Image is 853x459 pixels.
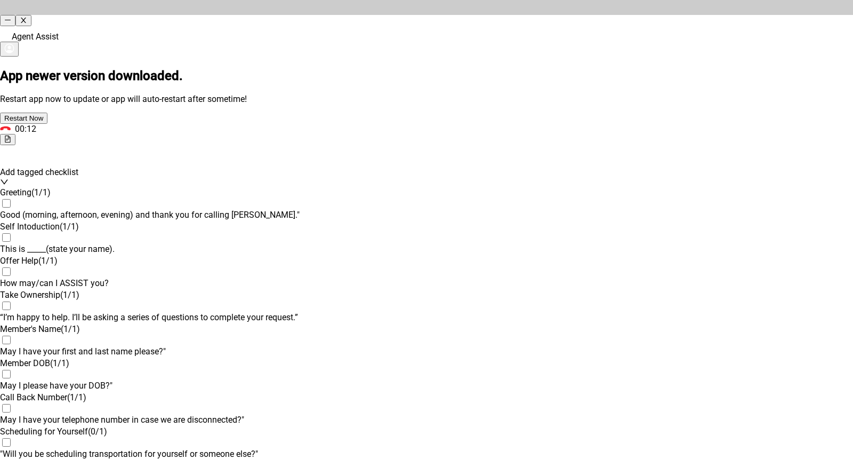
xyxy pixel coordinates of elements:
span: ( 1 / 1 ) [60,221,79,232]
span: ( 1 / 1 ) [50,358,69,368]
span: close [20,17,27,23]
span: Restart Now [4,114,43,122]
span: ( 0 / 1 ) [88,426,107,437]
span: ( 1 / 1 ) [38,256,58,266]
span: ( 1 / 1 ) [61,324,80,334]
span: ( 1 / 1 ) [31,187,51,197]
span: ( 1 / 1 ) [67,392,86,402]
span: ( 1 / 1 ) [60,290,79,300]
span: Agent Assist [12,31,59,42]
button: close [15,15,31,26]
span: minus [4,17,11,23]
span: file-text [4,136,11,143]
span: 00:12 [15,124,36,134]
